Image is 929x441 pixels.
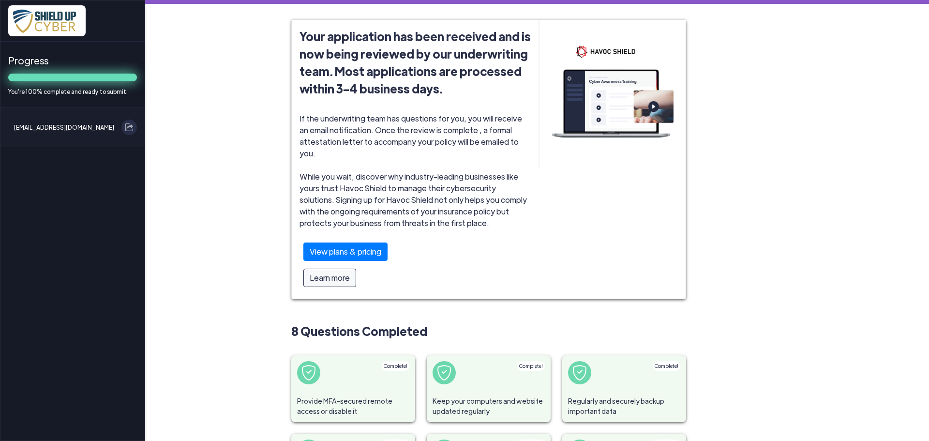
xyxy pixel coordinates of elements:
[300,113,531,291] span: If the underwriting team has questions for you, you will receive an email notification. Once the ...
[125,123,133,131] img: exit.svg
[291,390,415,422] span: Provide MFA-secured remote access or disable it
[121,120,137,135] button: Log out
[291,322,686,340] span: 8 Questions Completed
[384,363,407,369] span: Complete!
[8,87,137,96] span: You're 100% complete and ready to submit.
[562,390,686,422] span: Regularly and securely backup important data
[436,365,452,380] img: shield-check-white.svg
[14,120,114,135] span: [EMAIL_ADDRESS][DOMAIN_NAME]
[301,365,316,380] img: shield-check-white.svg
[572,365,587,380] img: shield-check-white.svg
[427,390,551,422] span: Keep your computers and website updated regularly
[519,363,543,369] span: Complete!
[300,28,531,97] span: Your application has been received and is now being reviewed by our underwriting team. Most appli...
[303,243,388,261] div: View plans & pricing
[8,53,137,68] span: Progress
[303,269,356,287] div: Learn more
[539,20,686,167] img: hslaptop2.png
[8,5,86,36] img: x7pemu0IxLxkcbZJZdzx2HwkaHwO9aaLS0XkQIJL.png
[655,363,678,369] span: Complete!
